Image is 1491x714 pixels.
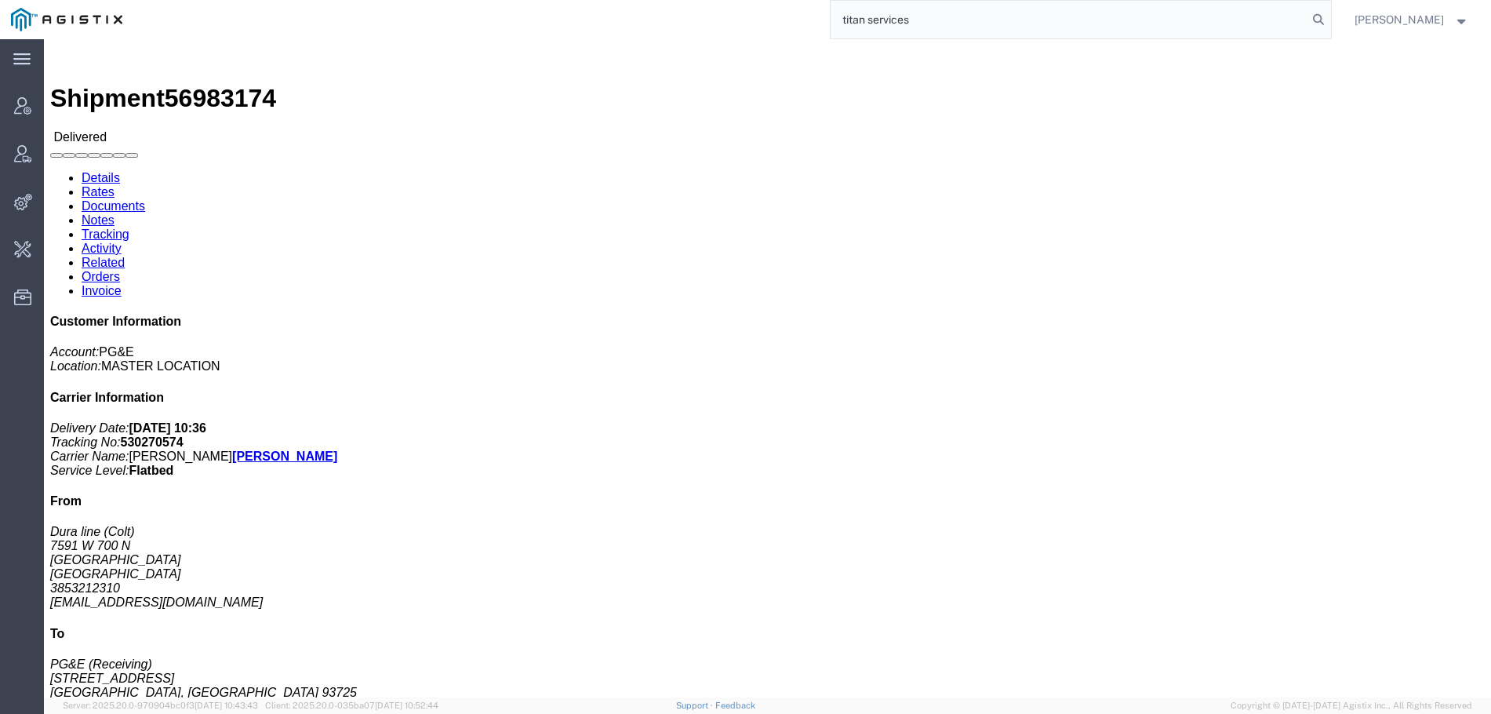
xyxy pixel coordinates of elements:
[11,8,122,31] img: logo
[676,701,715,710] a: Support
[715,701,755,710] a: Feedback
[63,701,258,710] span: Server: 2025.20.0-970904bc0f3
[375,701,438,710] span: [DATE] 10:52:44
[195,701,258,710] span: [DATE] 10:43:43
[44,39,1491,698] iframe: FS Legacy Container
[1231,699,1472,712] span: Copyright © [DATE]-[DATE] Agistix Inc., All Rights Reserved
[831,1,1307,38] input: Search for shipment number, reference number
[1354,10,1470,29] button: [PERSON_NAME]
[265,701,438,710] span: Client: 2025.20.0-035ba07
[1355,11,1444,28] span: Kayla Donahue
